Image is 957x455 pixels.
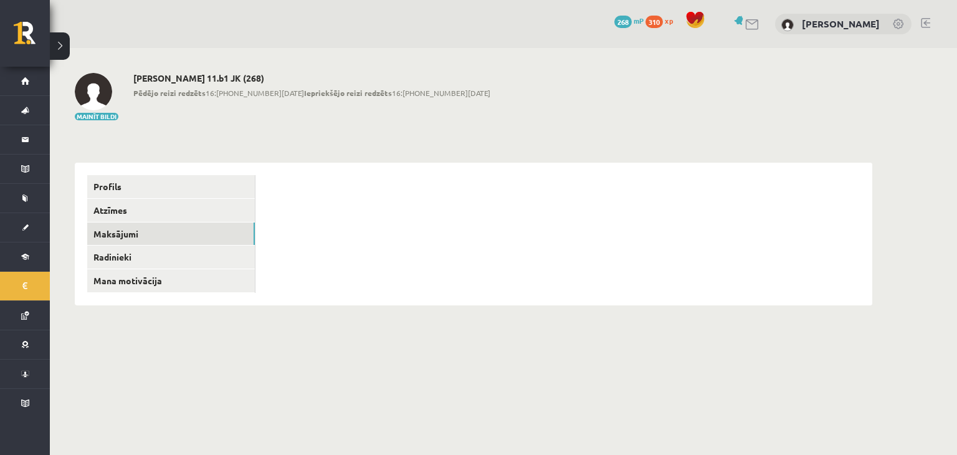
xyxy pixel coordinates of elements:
[87,223,255,246] a: Maksājumi
[304,88,392,98] b: Iepriekšējo reizi redzēts
[645,16,679,26] a: 310 xp
[87,175,255,198] a: Profils
[87,199,255,222] a: Atzīmes
[781,19,794,31] img: Laura Deksne
[87,269,255,292] a: Mana motivācija
[645,16,663,28] span: 310
[133,87,490,98] span: 16:[PHONE_NUMBER][DATE] 16:[PHONE_NUMBER][DATE]
[614,16,632,28] span: 268
[87,246,255,269] a: Radinieki
[14,22,50,53] a: Rīgas 1. Tālmācības vidusskola
[75,113,118,120] button: Mainīt bildi
[133,73,490,84] h2: [PERSON_NAME] 11.b1 JK (268)
[802,17,880,30] a: [PERSON_NAME]
[665,16,673,26] span: xp
[634,16,644,26] span: mP
[133,88,206,98] b: Pēdējo reizi redzēts
[75,73,112,110] img: Laura Deksne
[614,16,644,26] a: 268 mP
